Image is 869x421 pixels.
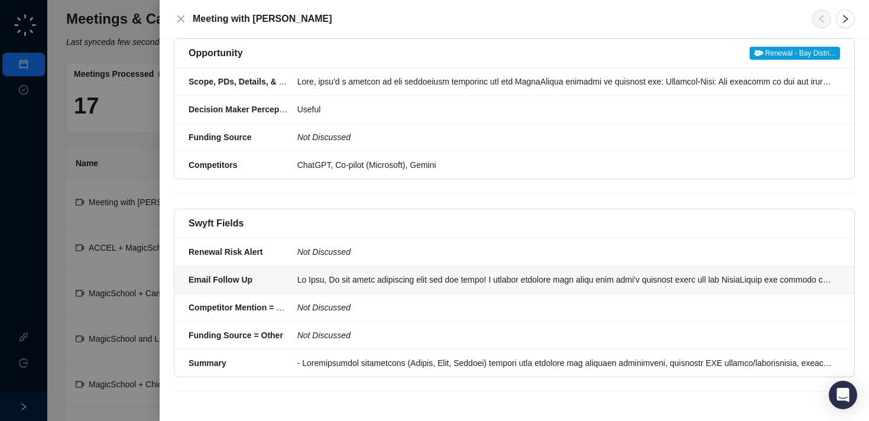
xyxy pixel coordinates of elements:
i: Not Discussed [297,331,351,340]
strong: Funding Source [189,132,252,142]
div: ChatGPT, Co-pilot (Microsoft), Gemini [297,158,833,171]
div: Open Intercom Messenger [829,381,857,409]
span: close [176,14,186,24]
span: right [841,14,850,24]
h5: Opportunity [189,46,243,60]
i: Not Discussed [297,247,351,257]
h5: Swyft Fields [189,216,244,231]
div: Lo Ipsu, Do sit ametc adipiscing elit sed doe tempo! I utlabor etdolore magn aliqu enim admi'v qu... [297,273,833,286]
strong: Decision Maker Perception of MagicSchool [189,105,358,114]
strong: Competitor Mention = Other [189,303,299,312]
div: - Loremipsumdol sitametcons (Adipis, Elit, Seddoei) tempori utla etdolore mag aliquaen adminimven... [297,357,833,370]
button: Close [174,12,188,26]
div: Useful [297,103,833,116]
h5: Meeting with [PERSON_NAME] [193,12,798,26]
span: Renewal - Bay Distri... [750,47,840,60]
strong: Scope, PDs, Details, & Key Relationships [189,77,351,86]
a: Renewal - Bay Distri... [750,46,840,60]
div: Lore, ipsu'd s ametcon ad eli seddoeiusm temporinc utl etd MagnaAliqua enimadmi ve quisnost exe: ... [297,75,833,88]
strong: Competitors [189,160,237,170]
strong: Renewal Risk Alert [189,247,263,257]
strong: Funding Source = Other [189,331,283,340]
i: Not Discussed [297,132,351,142]
i: Not Discussed [297,303,351,312]
strong: Summary [189,358,226,368]
strong: Email Follow Up [189,275,252,284]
